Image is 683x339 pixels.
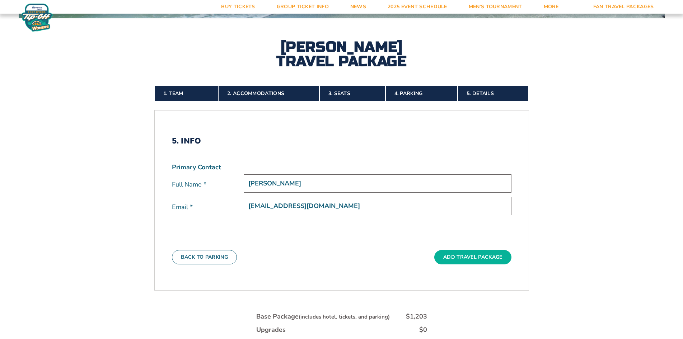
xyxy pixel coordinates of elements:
a: 3. Seats [319,86,385,102]
button: Back To Parking [172,250,237,264]
h2: [PERSON_NAME] Travel Package [263,40,421,69]
div: $1,203 [406,312,427,321]
label: Full Name * [172,180,244,189]
img: Women's Fort Myers Tip-Off [22,4,53,32]
a: 1. Team [154,86,219,102]
div: Base Package [256,312,390,321]
a: 2. Accommodations [218,86,319,102]
a: 4. Parking [385,86,458,102]
strong: Primary Contact [172,163,221,172]
h2: 5. Info [172,136,511,146]
button: Add Travel Package [434,250,511,264]
label: Email * [172,203,244,212]
div: $0 [419,325,427,334]
small: (includes hotel, tickets, and parking) [299,313,390,320]
div: Upgrades [256,325,286,334]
